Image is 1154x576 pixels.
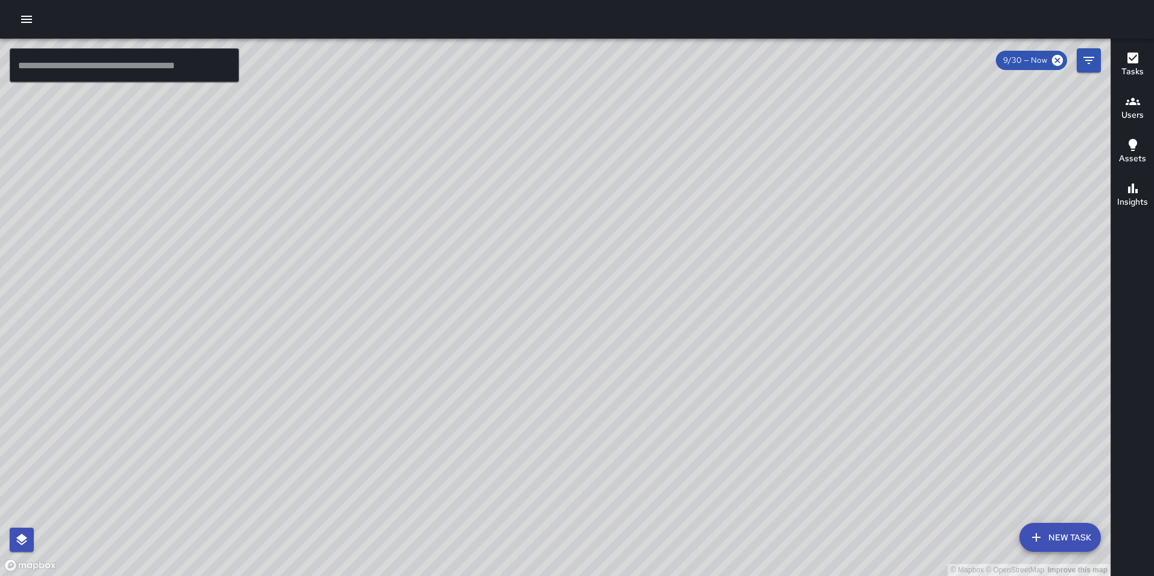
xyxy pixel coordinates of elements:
div: 9/30 — Now [996,51,1067,70]
h6: Insights [1117,196,1148,209]
span: 9/30 — Now [996,54,1054,66]
button: Assets [1111,130,1154,174]
h6: Tasks [1121,65,1144,78]
button: Tasks [1111,43,1154,87]
button: Filters [1077,48,1101,72]
h6: Assets [1119,152,1146,165]
button: Insights [1111,174,1154,217]
button: Users [1111,87,1154,130]
h6: Users [1121,109,1144,122]
button: New Task [1019,523,1101,552]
